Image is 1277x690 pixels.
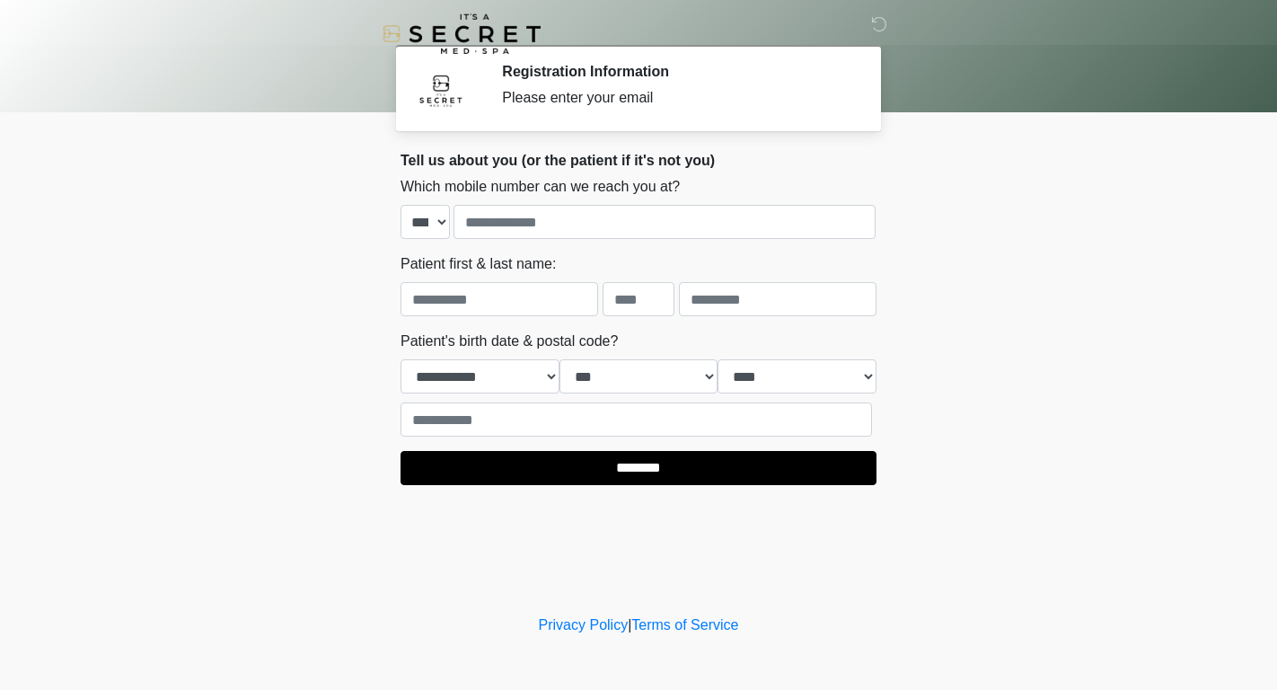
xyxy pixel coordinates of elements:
label: Patient's birth date & postal code? [401,331,618,352]
h2: Registration Information [502,63,850,80]
h2: Tell us about you (or the patient if it's not you) [401,152,876,169]
label: Patient first & last name: [401,253,556,275]
img: It's A Secret Med Spa Logo [383,13,541,54]
a: Terms of Service [631,617,738,632]
div: Please enter your email [502,87,850,109]
img: Agent Avatar [414,63,468,117]
a: Privacy Policy [539,617,629,632]
a: | [628,617,631,632]
label: Which mobile number can we reach you at? [401,176,680,198]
